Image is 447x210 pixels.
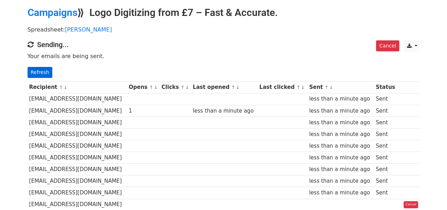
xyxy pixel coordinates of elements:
td: [EMAIL_ADDRESS][DOMAIN_NAME] [28,105,127,117]
th: Sent [307,81,374,93]
a: ↑ [59,85,63,90]
div: less than a minute ago [309,154,372,162]
td: Sent [374,152,398,164]
td: Sent [374,93,398,105]
div: less than a minute ago [309,177,372,185]
td: [EMAIL_ADDRESS][DOMAIN_NAME] [28,128,127,140]
div: less than a minute ago [309,142,372,150]
a: ↓ [301,85,305,90]
iframe: Chat Widget [412,176,447,210]
a: ↑ [181,85,184,90]
div: less than a minute ago [309,95,372,103]
a: ↑ [296,85,300,90]
td: Sent [374,105,398,117]
a: ↑ [231,85,235,90]
a: [PERSON_NAME] [65,26,112,33]
a: ↓ [154,85,158,90]
p: Your emails are being sent. [28,52,420,60]
h4: Sending... [28,40,420,49]
p: Spreadsheet: [28,26,420,33]
div: less than a minute ago [193,107,256,115]
td: Sent [374,164,398,175]
div: less than a minute ago [309,119,372,127]
a: Campaigns [28,7,77,18]
td: [EMAIL_ADDRESS][DOMAIN_NAME] [28,175,127,187]
a: Refresh [28,67,53,78]
a: ↓ [185,85,189,90]
td: Sent [374,140,398,152]
a: ↓ [64,85,67,90]
td: Sent [374,117,398,128]
td: Sent [374,187,398,199]
a: ↑ [325,85,329,90]
th: Clicks [160,81,191,93]
td: [EMAIL_ADDRESS][DOMAIN_NAME] [28,152,127,164]
div: less than a minute ago [309,130,372,138]
td: [EMAIL_ADDRESS][DOMAIN_NAME] [28,187,127,199]
div: 1 [129,107,158,115]
td: [EMAIL_ADDRESS][DOMAIN_NAME] [28,93,127,105]
th: Status [374,81,398,93]
th: Opens [127,81,160,93]
a: Cancel [376,40,399,51]
div: less than a minute ago [309,107,372,115]
td: [EMAIL_ADDRESS][DOMAIN_NAME] [28,140,127,152]
div: less than a minute ago [309,165,372,174]
th: Recipient [28,81,127,93]
a: ↓ [329,85,333,90]
th: Last clicked [258,81,307,93]
td: [EMAIL_ADDRESS][DOMAIN_NAME] [28,117,127,128]
th: Last opened [191,81,258,93]
a: ↓ [236,85,240,90]
td: Sent [374,175,398,187]
div: less than a minute ago [309,189,372,197]
td: Sent [374,128,398,140]
h2: ⟫ Logo Digitizing from £7 – Fast & Accurate. [28,7,420,19]
a: Cancel [404,201,418,208]
a: ↑ [149,85,153,90]
td: [EMAIL_ADDRESS][DOMAIN_NAME] [28,164,127,175]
